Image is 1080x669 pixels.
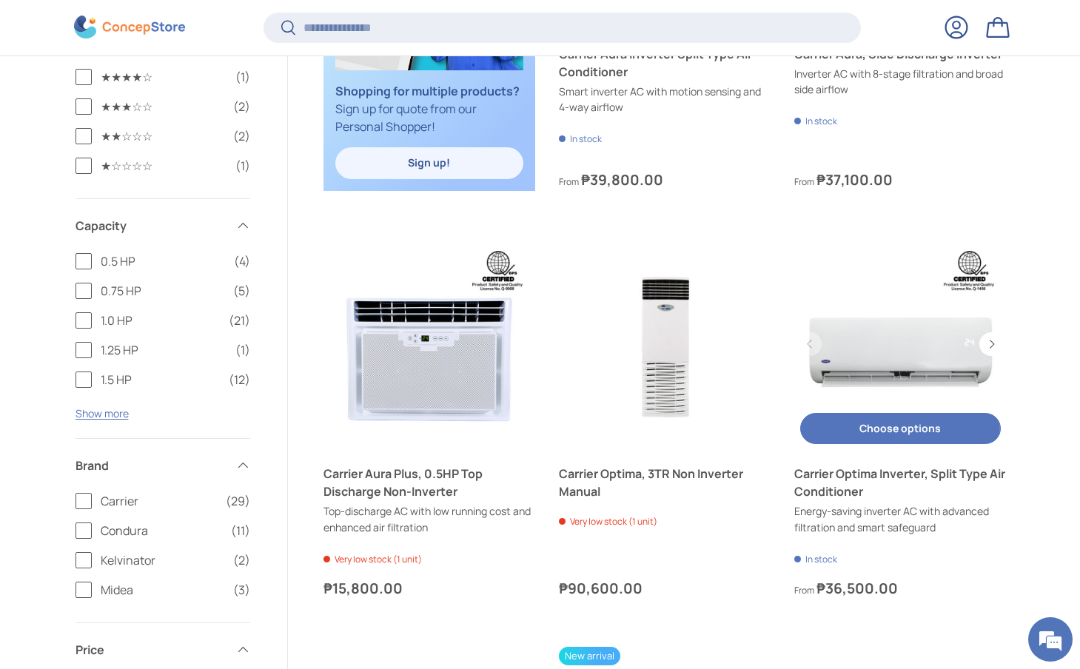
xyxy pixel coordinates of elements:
summary: Brand [76,439,250,492]
span: ★★☆☆☆ [101,127,224,145]
span: Condura [101,522,222,539]
a: Carrier Aura Plus, 0.5HP Top Discharge Non-Inverter [323,465,535,500]
strong: Shopping for multiple products? [335,83,520,99]
span: ★★★☆☆ [101,98,224,115]
span: Midea [101,581,224,599]
a: Carrier Optima, 3TR Non Inverter Manual [559,238,771,450]
span: (1) [235,157,250,175]
img: ConcepStore [74,16,185,39]
span: (2) [233,551,250,569]
span: 1.5 HP [101,371,220,389]
span: (2) [233,98,250,115]
a: Carrier Optima Inverter, Split Type Air Conditioner [794,465,1006,500]
span: (12) [229,371,250,389]
span: 0.75 HP [101,282,224,300]
span: (21) [229,312,250,329]
span: (4) [234,252,250,270]
span: New arrival [559,647,620,665]
button: Choose options [800,413,1000,445]
span: (3) [233,581,250,599]
span: (1) [235,341,250,359]
span: Brand [76,457,227,474]
span: We're online! [86,186,204,336]
a: Carrier Aura Plus, 0.5HP Top Discharge Non-Inverter [323,238,535,450]
span: Price [76,641,227,659]
textarea: Type your message and hit 'Enter' [7,404,282,456]
summary: Capacity [76,199,250,252]
div: Minimize live chat window [243,7,278,43]
span: (29) [226,492,250,510]
button: Show more [76,406,129,420]
span: 1.0 HP [101,312,220,329]
img: carrier-optima-3tr-non-inverter-manual-floor-standing-aircon-unit-full-view-concepstore [559,238,771,450]
span: (5) [233,282,250,300]
span: ★☆☆☆☆ [101,157,227,175]
a: Carrier Optima, 3TR Non Inverter Manual [559,465,771,500]
a: Sign up! [335,147,523,179]
span: Kelvinator [101,551,224,569]
a: Carrier Aura Inverter Split Type Air Conditioner [559,45,771,81]
a: Carrier Aura, Side Discharge Inverter [794,45,1006,63]
a: Carrier Optima Inverter, Split Type Air Conditioner [794,238,1006,450]
p: Sign up for quote from our Personal Shopper! [335,82,523,135]
span: 0.5 HP [101,252,225,270]
span: Capacity [76,217,227,235]
span: (1) [235,68,250,86]
span: 1.25 HP [101,341,227,359]
span: (2) [233,127,250,145]
span: ★★★★☆ [101,68,227,86]
div: Chat with us now [77,83,249,102]
span: Carrier [101,492,217,510]
span: (11) [231,522,250,539]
